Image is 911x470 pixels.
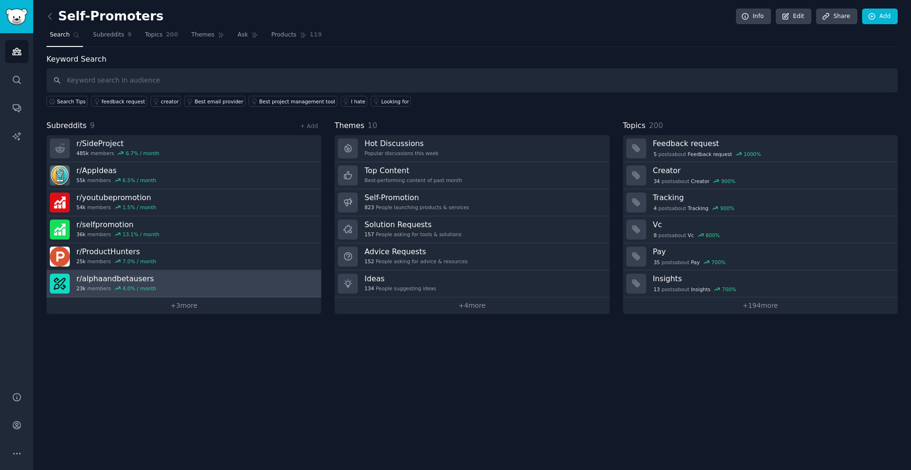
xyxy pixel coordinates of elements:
[653,285,737,294] div: post s about
[50,166,70,185] img: AppIdeas
[76,204,85,211] span: 54k
[776,9,811,25] a: Edit
[76,138,159,148] h3: r/ SideProject
[364,138,438,148] h3: Hot Discussions
[711,259,725,266] div: 700 %
[249,96,337,107] a: Best project management tool
[623,297,898,314] a: +194more
[76,150,159,157] div: members
[300,123,318,129] a: + Add
[46,28,83,47] a: Search
[122,258,156,265] div: 7.0 % / month
[150,96,181,107] a: creator
[364,220,461,230] h3: Solution Requests
[653,247,891,257] h3: Pay
[653,205,657,212] span: 4
[238,31,248,39] span: Ask
[50,274,70,294] img: alphaandbetausers
[46,297,321,314] a: +3more
[364,258,374,265] span: 152
[76,177,156,184] div: members
[335,162,609,189] a: Top ContentBest-performing content of past month
[102,98,145,105] div: feedback request
[76,231,85,238] span: 36k
[623,189,898,216] a: Tracking4postsaboutTracking900%
[653,231,721,240] div: post s about
[122,231,159,238] div: 13.1 % / month
[46,270,321,297] a: r/alphaandbetausers23kmembers4.0% / month
[364,274,436,284] h3: Ideas
[364,258,467,265] div: People asking for advice & resources
[368,121,377,130] span: 10
[122,285,156,292] div: 4.0 % / month
[195,98,243,105] div: Best email provider
[50,193,70,212] img: youtubepromotion
[364,166,462,175] h3: Top Content
[46,9,164,24] h2: Self-Promoters
[122,177,156,184] div: 6.5 % / month
[76,220,159,230] h3: r/ selfpromotion
[46,55,106,64] label: Keyword Search
[50,31,70,39] span: Search
[691,178,709,184] span: Creator
[191,31,214,39] span: Themes
[691,259,700,266] span: Pay
[653,274,891,284] h3: Insights
[623,243,898,270] a: Pay35postsaboutPay700%
[364,204,469,211] div: People launching products & services
[706,232,720,239] div: 800 %
[145,31,162,39] span: Topics
[335,216,609,243] a: Solution Requests157People asking for tools & solutions
[653,232,657,239] span: 8
[234,28,261,47] a: Ask
[653,286,660,293] span: 13
[76,285,156,292] div: members
[76,204,156,211] div: members
[90,121,95,130] span: 9
[653,178,660,184] span: 34
[364,285,374,292] span: 134
[653,204,735,212] div: post s about
[335,135,609,162] a: Hot DiscussionsPopular discussions this week
[76,258,156,265] div: members
[76,274,156,284] h3: r/ alphaandbetausers
[310,31,322,39] span: 119
[653,151,657,157] span: 5
[335,189,609,216] a: Self-Promotion823People launching products & services
[76,231,159,238] div: members
[271,31,297,39] span: Products
[46,243,321,270] a: r/ProductHunters25kmembers7.0% / month
[816,9,857,25] a: Share
[335,297,609,314] a: +4more
[688,151,732,157] span: Feedback request
[184,96,245,107] a: Best email provider
[259,98,335,105] div: Best project management tool
[688,205,709,212] span: Tracking
[653,258,726,267] div: post s about
[364,177,462,184] div: Best-performing content of past month
[653,220,891,230] h3: Vc
[126,150,159,157] div: 6.7 % / month
[76,258,85,265] span: 25k
[653,193,891,203] h3: Tracking
[351,98,365,105] div: I hate
[688,232,694,239] span: Vc
[166,31,178,39] span: 200
[268,28,325,47] a: Products119
[364,231,461,238] div: People asking for tools & solutions
[46,68,898,92] input: Keyword search in audience
[57,98,86,105] span: Search Tips
[720,205,734,212] div: 900 %
[141,28,181,47] a: Topics200
[335,270,609,297] a: Ideas134People suggesting ideas
[623,216,898,243] a: Vc8postsaboutVc800%
[50,247,70,267] img: ProductHunters
[161,98,179,105] div: creator
[364,204,374,211] span: 823
[364,150,438,157] div: Popular discussions this week
[76,285,85,292] span: 23k
[653,166,891,175] h3: Creator
[653,150,762,158] div: post s about
[364,193,469,203] h3: Self-Promotion
[188,28,228,47] a: Themes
